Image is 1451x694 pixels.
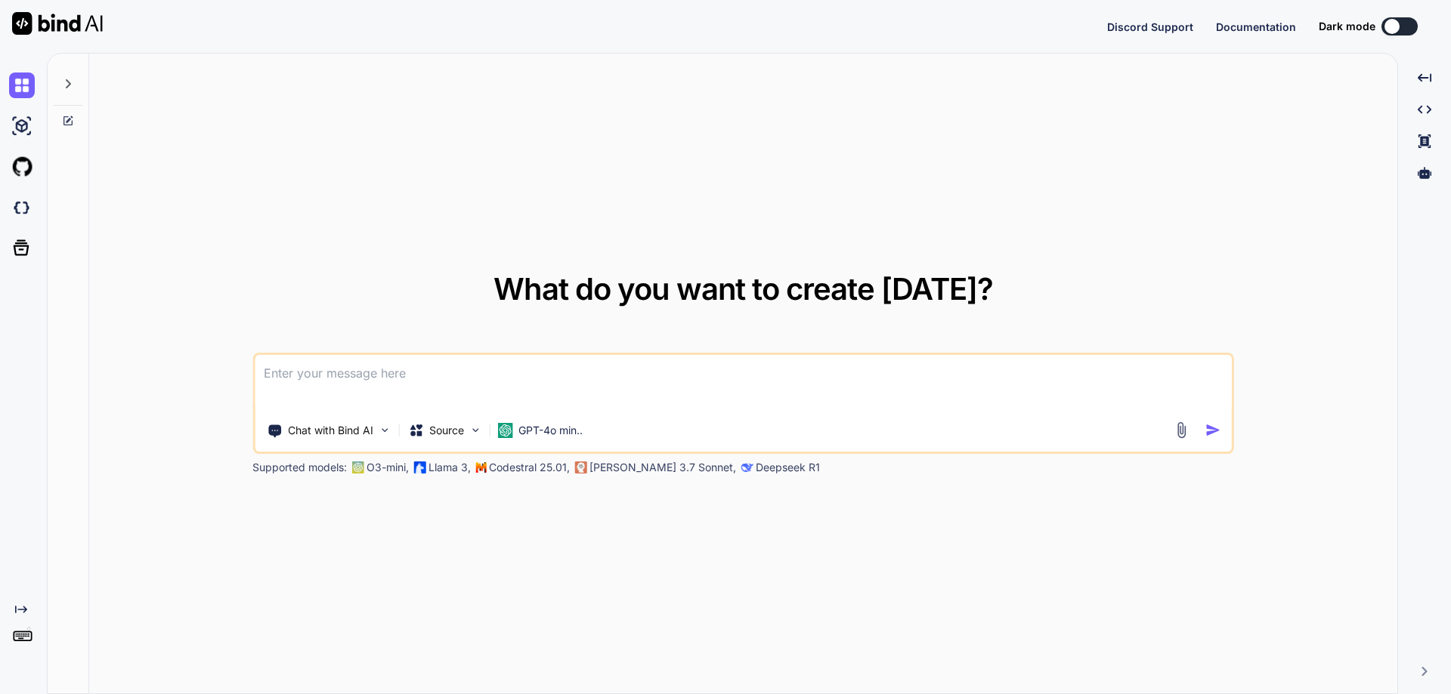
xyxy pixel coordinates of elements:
img: Pick Models [469,424,481,436]
p: Codestral 25.01, [489,460,570,475]
img: ai-studio [9,113,35,139]
button: Documentation [1216,19,1296,35]
img: Mistral-AI [475,462,486,473]
button: Discord Support [1107,19,1193,35]
img: attachment [1173,421,1190,439]
p: Chat with Bind AI [288,423,373,438]
img: chat [9,72,35,98]
img: githubLight [9,154,35,180]
img: claude [741,461,753,473]
p: Supported models: [252,460,347,475]
img: Llama2 [413,461,425,473]
img: Bind AI [12,12,103,35]
span: What do you want to create [DATE]? [493,270,993,307]
p: GPT-4o min.. [518,423,583,438]
img: claude [574,461,586,473]
span: Documentation [1216,20,1296,33]
span: Dark mode [1319,19,1375,34]
p: Source [429,423,464,438]
p: O3-mini, [367,460,409,475]
img: Pick Tools [378,424,391,436]
img: darkCloudIdeIcon [9,195,35,221]
img: GPT-4o mini [497,423,512,438]
p: [PERSON_NAME] 3.7 Sonnet, [589,460,736,475]
span: Discord Support [1107,20,1193,33]
img: icon [1205,422,1221,438]
img: GPT-4 [351,461,364,473]
p: Deepseek R1 [756,460,820,475]
p: Llama 3, [428,460,471,475]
